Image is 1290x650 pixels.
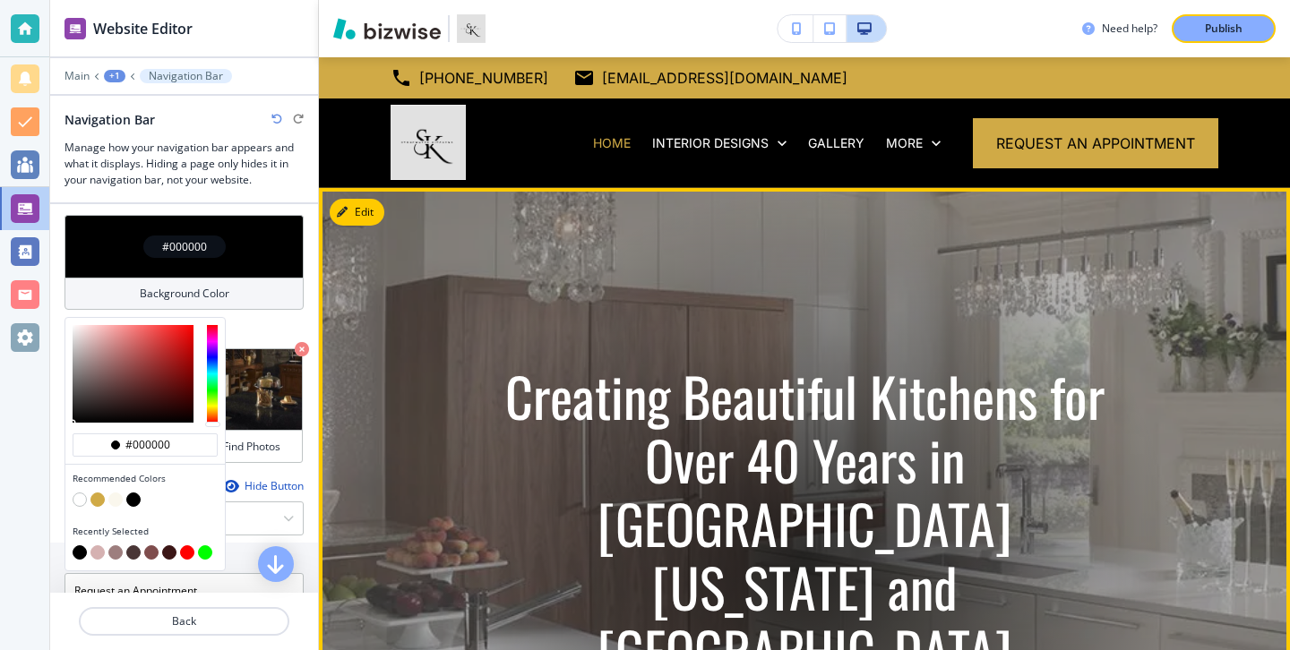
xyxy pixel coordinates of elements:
p: INTERIOR DESIGNS [652,134,769,152]
img: Bizwise Logo [333,18,441,39]
p: [EMAIL_ADDRESS][DOMAIN_NAME] [602,64,847,91]
h4: Find Photos [223,439,280,455]
h3: Need help? [1102,21,1157,37]
h4: #000000 [162,239,207,255]
button: Publish [1172,14,1276,43]
div: My PhotosFind Photos [64,347,304,464]
p: More [886,134,923,152]
a: [EMAIL_ADDRESS][DOMAIN_NAME] [573,64,847,91]
h4: Recently Selected [73,525,218,538]
span: Request an Appointment [996,133,1195,154]
img: editor icon [64,18,86,39]
p: Back [81,613,288,629]
h3: Manage how your navigation bar appears and what it displays. Hiding a page only hides it in your ... [64,140,304,188]
button: Navigation Bar [140,69,232,83]
button: Request an Appointment [973,118,1218,168]
button: +1 [104,70,125,82]
a: [PHONE_NUMBER] [391,64,548,91]
img: Your Logo [457,14,486,43]
button: Back [79,607,289,636]
h2: Navigation Bar [64,110,155,129]
button: Edit [330,199,384,226]
button: Hide Button [223,479,304,493]
h4: Background Color [140,286,229,302]
img: Stonewater Kitchens [391,105,466,180]
p: [PHONE_NUMBER] [419,64,548,91]
button: #000000Background Color [64,215,304,310]
button: Main [64,70,90,82]
h4: Recommended Colors [73,472,218,485]
p: Publish [1205,21,1243,37]
p: Navigation Bar [149,70,223,82]
p: GALLERY [808,134,864,152]
p: HOME [593,134,631,152]
button: Find Photos [185,431,302,462]
h2: Website Editor [93,18,193,39]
